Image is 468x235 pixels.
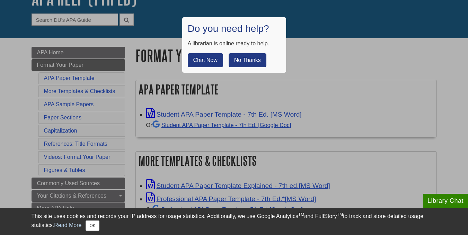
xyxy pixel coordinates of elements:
[298,212,304,217] sup: TM
[188,39,281,48] div: A librarian is online ready to help.
[188,23,281,35] h1: Do you need help?
[423,194,468,208] button: Library Chat
[86,220,99,231] button: Close
[54,222,81,228] a: Read More
[188,53,223,67] button: Chat Now
[337,212,343,217] sup: TM
[229,53,266,67] button: No Thanks
[32,212,437,231] div: This site uses cookies and records your IP address for usage statistics. Additionally, we use Goo...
